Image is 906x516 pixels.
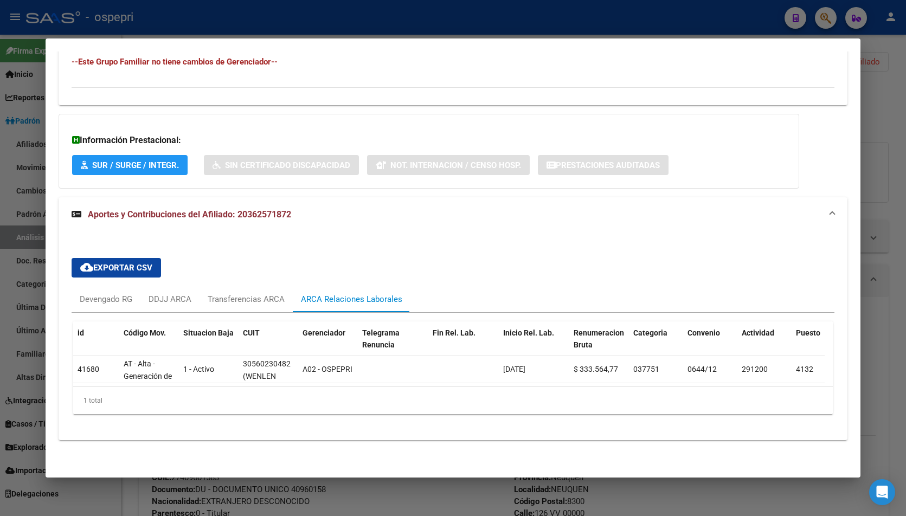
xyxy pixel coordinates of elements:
[183,328,234,337] span: Situacion Baja
[796,365,813,373] span: 4132
[687,365,717,373] span: 0644/12
[362,328,400,350] span: Telegrama Renuncia
[78,365,99,373] span: 41680
[503,328,554,337] span: Inicio Rel. Lab.
[80,263,152,273] span: Exportar CSV
[556,160,660,170] span: Prestaciones Auditadas
[119,321,179,369] datatable-header-cell: Código Mov.
[358,321,428,369] datatable-header-cell: Telegrama Renuncia
[72,56,835,68] h4: --Este Grupo Familiar no tiene cambios de Gerenciador--
[243,358,291,370] div: 30560230482
[633,365,659,373] span: 037751
[742,328,774,337] span: Actividad
[390,160,521,170] span: Not. Internacion / Censo Hosp.
[78,328,84,337] span: id
[796,328,820,337] span: Puesto
[869,479,895,505] div: Open Intercom Messenger
[687,328,720,337] span: Convenio
[72,155,188,175] button: SUR / SURGE / INTEGR.
[239,321,298,369] datatable-header-cell: CUIT
[243,372,280,405] span: (WENLEN SOCIEDAD ANONIMA)
[59,197,848,232] mat-expansion-panel-header: Aportes y Contribuciones del Afiliado: 20362571872
[301,293,402,305] div: ARCA Relaciones Laborales
[433,328,476,337] span: Fin Rel. Lab.
[633,328,667,337] span: Categoria
[792,321,846,369] datatable-header-cell: Puesto
[80,293,132,305] div: Devengado RG
[503,365,525,373] span: [DATE]
[742,365,768,373] span: 291200
[574,328,624,350] span: Renumeracion Bruta
[683,321,737,369] datatable-header-cell: Convenio
[92,160,179,170] span: SUR / SURGE / INTEGR.
[72,258,161,278] button: Exportar CSV
[124,328,166,337] span: Código Mov.
[72,134,786,147] h3: Información Prestacional:
[204,155,359,175] button: Sin Certificado Discapacidad
[428,321,499,369] datatable-header-cell: Fin Rel. Lab.
[303,328,345,337] span: Gerenciador
[88,209,291,220] span: Aportes y Contribuciones del Afiliado: 20362571872
[179,321,239,369] datatable-header-cell: Situacion Baja
[629,321,683,369] datatable-header-cell: Categoria
[149,293,191,305] div: DDJJ ARCA
[303,365,352,373] span: A02 - OSPEPRI
[569,321,629,369] datatable-header-cell: Renumeracion Bruta
[367,155,530,175] button: Not. Internacion / Censo Hosp.
[574,365,618,373] span: $ 333.564,77
[298,321,358,369] datatable-header-cell: Gerenciador
[73,321,119,369] datatable-header-cell: id
[183,365,214,373] span: 1 - Activo
[208,293,285,305] div: Transferencias ARCA
[538,155,669,175] button: Prestaciones Auditadas
[243,328,260,337] span: CUIT
[59,232,848,440] div: Aportes y Contribuciones del Afiliado: 20362571872
[124,359,172,393] span: AT - Alta - Generación de clave
[225,160,350,170] span: Sin Certificado Discapacidad
[80,261,93,274] mat-icon: cloud_download
[73,387,833,414] div: 1 total
[499,321,569,369] datatable-header-cell: Inicio Rel. Lab.
[737,321,792,369] datatable-header-cell: Actividad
